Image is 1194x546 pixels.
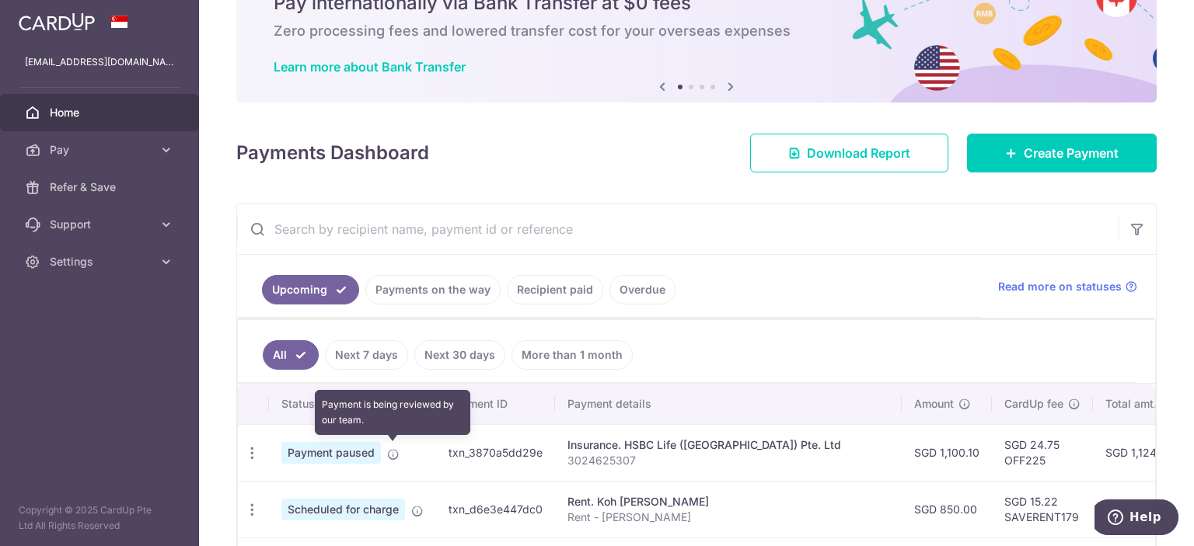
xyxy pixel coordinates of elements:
[567,437,889,453] div: Insurance. HSBC Life ([GEOGRAPHIC_DATA]) Pte. Ltd
[315,390,470,435] div: Payment is being reviewed by our team.
[902,424,992,481] td: SGD 1,100.10
[967,134,1157,172] a: Create Payment
[902,481,992,537] td: SGD 850.00
[19,12,95,31] img: CardUp
[555,384,902,424] th: Payment details
[511,340,633,370] a: More than 1 month
[436,384,555,424] th: Payment ID
[281,442,381,464] span: Payment paused
[237,204,1119,254] input: Search by recipient name, payment id or reference
[1024,144,1119,162] span: Create Payment
[50,217,152,232] span: Support
[274,22,1119,40] h6: Zero processing fees and lowered transfer cost for your overseas expenses
[998,279,1137,294] a: Read more on statuses
[1093,424,1186,481] td: SGD 1,124.85
[50,105,152,120] span: Home
[414,340,505,370] a: Next 30 days
[914,396,954,412] span: Amount
[365,275,501,304] a: Payments on the way
[50,179,152,195] span: Refer & Save
[25,54,174,70] p: [EMAIL_ADDRESS][DOMAIN_NAME]
[274,59,466,75] a: Learn more about Bank Transfer
[436,424,555,481] td: txn_3870a5dd29e
[609,275,676,304] a: Overdue
[567,509,889,525] p: Rent - [PERSON_NAME]
[1094,499,1178,538] iframe: Opens a widget where you can find more information
[750,134,948,172] a: Download Report
[1004,396,1063,412] span: CardUp fee
[567,494,889,509] div: Rent. Koh [PERSON_NAME]
[436,481,555,537] td: txn_d6e3e447dc0
[807,144,910,162] span: Download Report
[567,453,889,468] p: 3024625307
[236,139,429,167] h4: Payments Dashboard
[507,275,603,304] a: Recipient paid
[992,424,1093,481] td: SGD 24.75 OFF225
[50,142,152,158] span: Pay
[1105,396,1157,412] span: Total amt.
[50,254,152,270] span: Settings
[263,340,319,370] a: All
[35,11,67,25] span: Help
[1093,481,1186,537] td: SGD 865.22
[262,275,359,304] a: Upcoming
[992,481,1093,537] td: SGD 15.22 SAVERENT179
[998,279,1122,294] span: Read more on statuses
[325,340,408,370] a: Next 7 days
[281,396,315,412] span: Status
[281,499,405,520] span: Scheduled for charge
